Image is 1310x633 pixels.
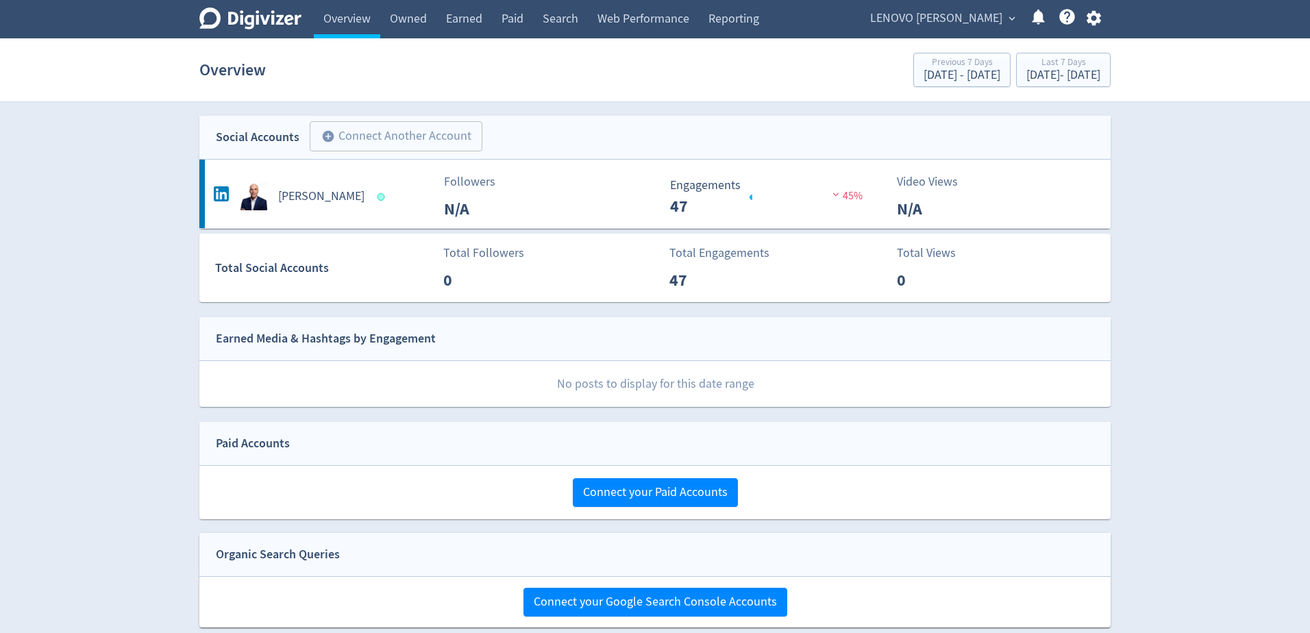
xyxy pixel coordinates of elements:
[913,53,1011,87] button: Previous 7 Days[DATE] - [DATE]
[829,189,863,203] span: 45%
[924,69,1000,82] div: [DATE] - [DATE]
[1026,58,1100,69] div: Last 7 Days
[669,268,748,293] p: 47
[583,486,728,499] span: Connect your Paid Accounts
[216,434,290,454] div: Paid Accounts
[443,244,524,262] p: Total Followers
[199,48,266,92] h1: Overview
[829,189,843,199] img: negative-performance.svg
[1016,53,1111,87] button: Last 7 Days[DATE]- [DATE]
[897,268,976,293] p: 0
[216,127,299,147] div: Social Accounts
[870,8,1002,29] span: LENOVO [PERSON_NAME]
[523,588,787,617] button: Connect your Google Search Console Accounts
[1026,69,1100,82] div: [DATE] - [DATE]
[299,123,482,151] a: Connect Another Account
[215,258,434,278] div: Total Social Accounts
[897,173,976,191] p: Video Views
[444,173,523,191] p: Followers
[240,183,267,210] img: John Stamer undefined
[378,193,389,201] span: Data last synced: 8 Oct 2025, 11:02pm (AEDT)
[523,594,787,610] a: Connect your Google Search Console Accounts
[310,121,482,151] button: Connect Another Account
[897,197,976,221] p: N/A
[865,8,1019,29] button: LENOVO [PERSON_NAME]
[444,197,523,221] p: N/A
[278,188,364,205] h5: [PERSON_NAME]
[897,244,976,262] p: Total Views
[199,160,1111,228] a: John Stamer undefined[PERSON_NAME]FollowersN/A Engagements 47 Engagements 47 45%Video ViewsN/A
[216,329,436,349] div: Earned Media & Hashtags by Engagement
[573,478,738,507] button: Connect your Paid Accounts
[669,244,769,262] p: Total Engagements
[573,484,738,500] a: Connect your Paid Accounts
[216,545,340,564] div: Organic Search Queries
[321,129,335,143] span: add_circle
[924,58,1000,69] div: Previous 7 Days
[1006,12,1018,25] span: expand_more
[534,596,777,608] span: Connect your Google Search Console Accounts
[443,268,522,293] p: 0
[663,179,869,215] svg: Engagements 47
[200,361,1111,407] p: No posts to display for this date range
